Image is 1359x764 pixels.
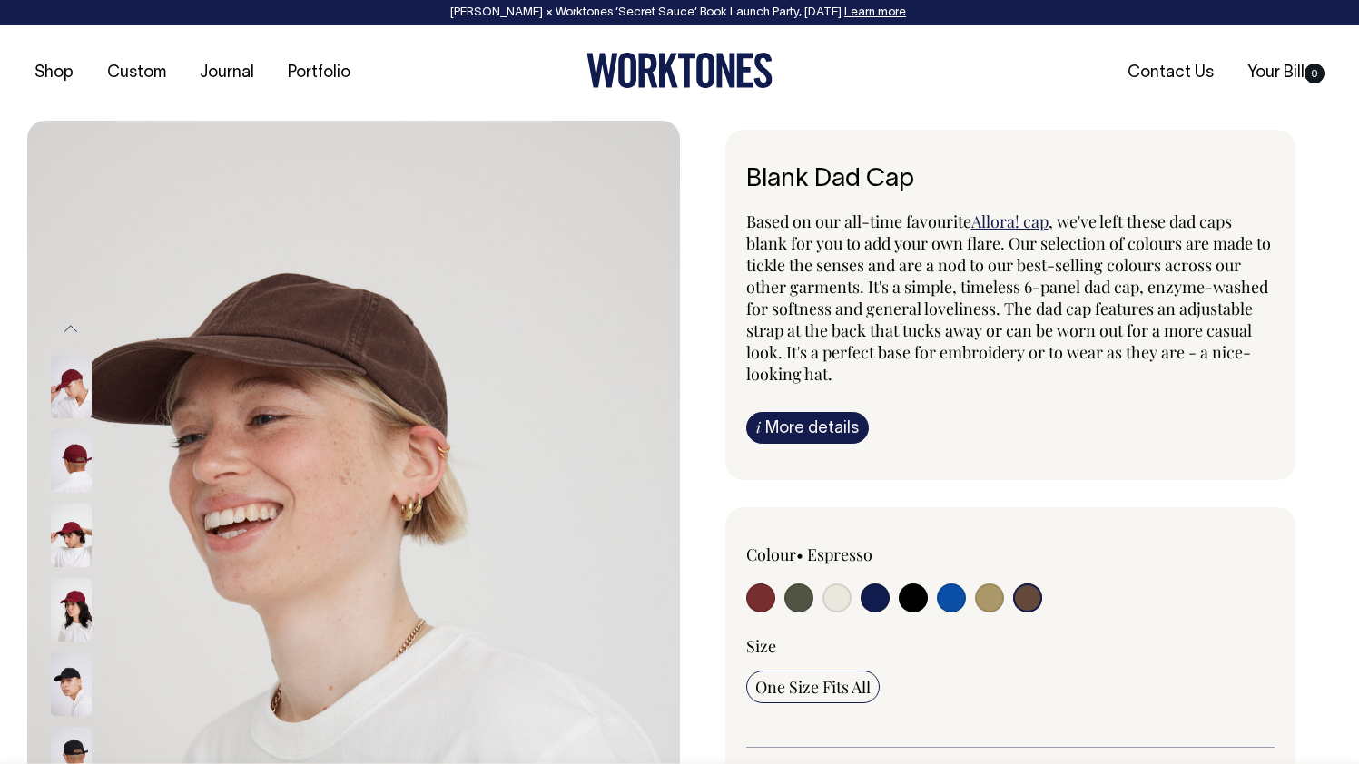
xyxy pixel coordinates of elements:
[971,211,1049,232] a: Allora! cap
[51,652,92,716] img: black
[746,635,1275,657] div: Size
[57,309,84,349] button: Previous
[844,7,906,18] a: Learn more
[192,58,261,88] a: Journal
[1120,58,1221,88] a: Contact Us
[51,578,92,642] img: burgundy
[746,671,880,703] input: One Size Fits All
[1305,64,1325,83] span: 0
[755,676,871,698] span: One Size Fits All
[796,544,803,565] span: •
[746,211,971,232] span: Based on our all-time favourite
[1240,58,1332,88] a: Your Bill0
[746,211,1271,385] span: , we've left these dad caps blank for you to add your own flare. Our selection of colours are mad...
[281,58,358,88] a: Portfolio
[100,58,173,88] a: Custom
[746,544,958,565] div: Colour
[51,429,92,493] img: burgundy
[51,504,92,567] img: burgundy
[27,58,81,88] a: Shop
[746,412,869,444] a: iMore details
[51,355,92,418] img: burgundy
[756,417,761,436] span: i
[746,166,1275,194] h1: Blank Dad Cap
[807,544,872,565] label: Espresso
[18,6,1341,19] div: [PERSON_NAME] × Worktones ‘Secret Sauce’ Book Launch Party, [DATE]. .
